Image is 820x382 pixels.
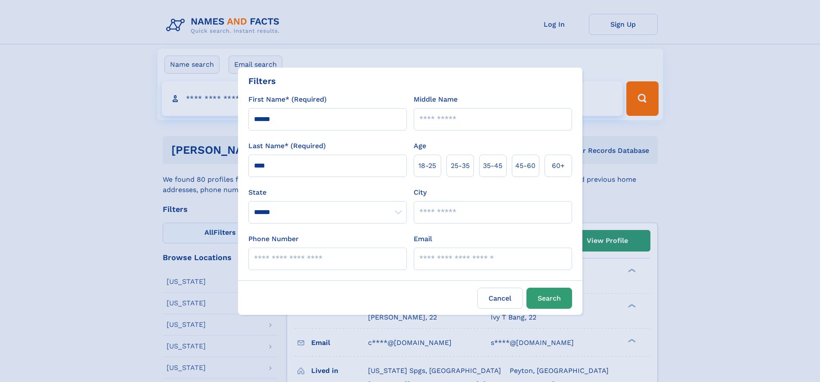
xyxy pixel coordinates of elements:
span: 60+ [552,161,565,171]
label: Age [414,141,426,151]
div: Filters [248,75,276,87]
label: Cancel [477,288,523,309]
label: Middle Name [414,94,458,105]
label: Last Name* (Required) [248,141,326,151]
span: 25‑35 [451,161,470,171]
span: 18‑25 [418,161,436,171]
label: State [248,187,407,198]
span: 35‑45 [483,161,502,171]
label: First Name* (Required) [248,94,327,105]
label: City [414,187,427,198]
span: 45‑60 [515,161,535,171]
button: Search [526,288,572,309]
label: Phone Number [248,234,299,244]
label: Email [414,234,432,244]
